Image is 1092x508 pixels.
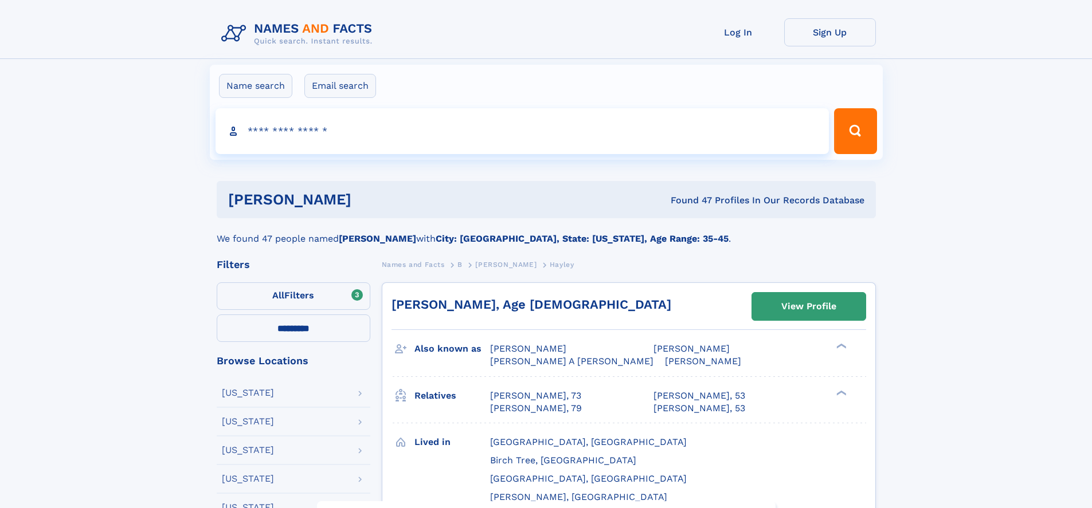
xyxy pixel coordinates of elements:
[833,342,847,350] div: ❯
[217,356,370,366] div: Browse Locations
[653,402,745,415] a: [PERSON_NAME], 53
[414,386,490,405] h3: Relatives
[490,389,581,402] a: [PERSON_NAME], 73
[752,293,866,320] a: View Profile
[222,474,274,483] div: [US_STATE]
[272,290,284,301] span: All
[653,389,745,402] a: [PERSON_NAME], 53
[382,257,445,271] a: Names and Facts
[490,343,566,354] span: [PERSON_NAME]
[490,402,582,415] a: [PERSON_NAME], 79
[653,343,730,354] span: [PERSON_NAME]
[222,417,274,426] div: [US_STATE]
[217,218,876,246] div: We found 47 people named with .
[475,257,537,271] a: [PERSON_NAME]
[392,297,671,312] a: [PERSON_NAME], Age [DEMOGRAPHIC_DATA]
[414,339,490,359] h3: Also known as
[228,192,511,207] h1: [PERSON_NAME]
[475,261,537,269] span: [PERSON_NAME]
[490,473,687,484] span: [GEOGRAPHIC_DATA], [GEOGRAPHIC_DATA]
[219,74,292,98] label: Name search
[490,491,667,502] span: [PERSON_NAME], [GEOGRAPHIC_DATA]
[781,293,836,320] div: View Profile
[784,18,876,46] a: Sign Up
[490,436,687,447] span: [GEOGRAPHIC_DATA], [GEOGRAPHIC_DATA]
[414,432,490,452] h3: Lived in
[833,389,847,396] div: ❯
[490,356,653,367] span: [PERSON_NAME] A [PERSON_NAME]
[222,446,274,455] div: [US_STATE]
[217,259,370,270] div: Filters
[665,356,741,367] span: [PERSON_NAME]
[692,18,784,46] a: Log In
[457,261,463,269] span: B
[511,194,864,207] div: Found 47 Profiles In Our Records Database
[490,455,636,466] span: Birch Tree, [GEOGRAPHIC_DATA]
[834,108,876,154] button: Search Button
[216,108,829,154] input: search input
[217,18,382,49] img: Logo Names and Facts
[217,282,370,310] label: Filters
[457,257,463,271] a: B
[304,74,376,98] label: Email search
[222,388,274,397] div: [US_STATE]
[436,233,729,244] b: City: [GEOGRAPHIC_DATA], State: [US_STATE], Age Range: 35-45
[339,233,416,244] b: [PERSON_NAME]
[550,261,574,269] span: Hayley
